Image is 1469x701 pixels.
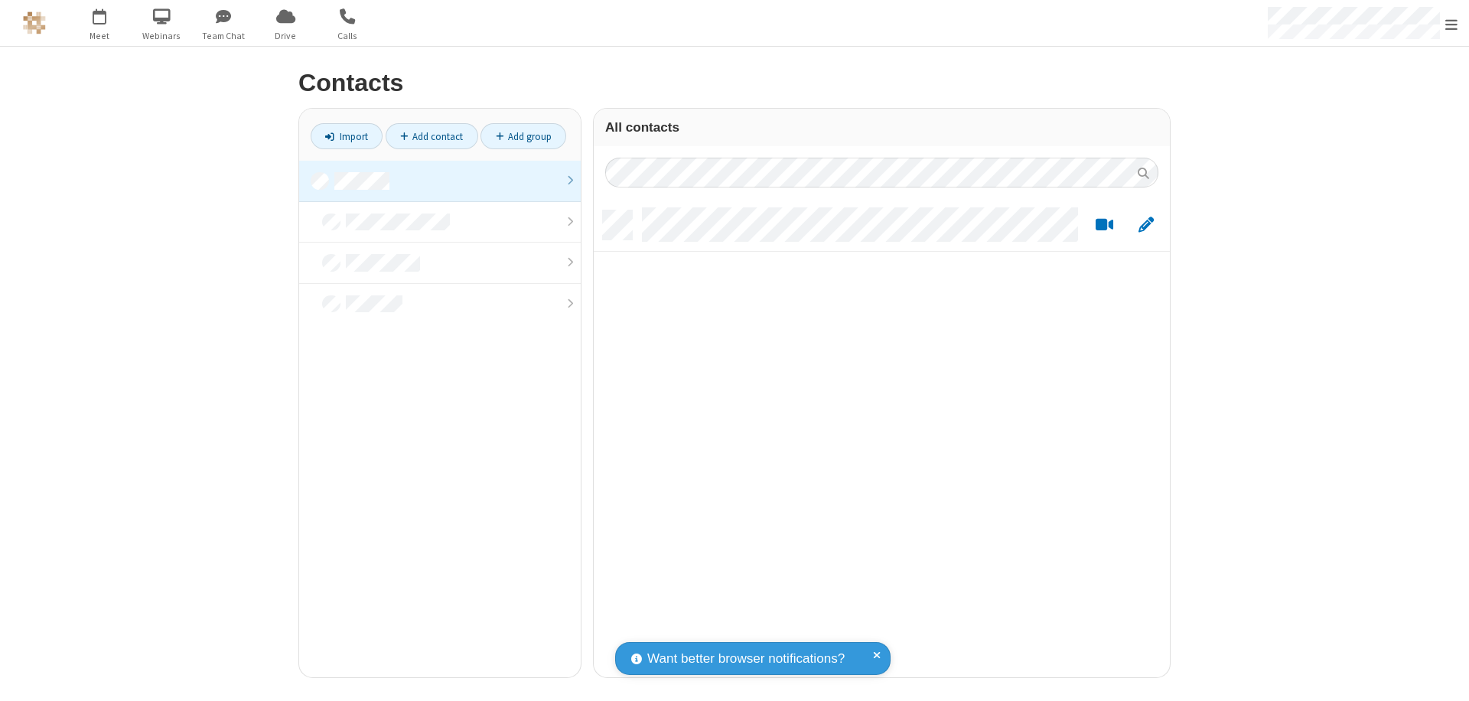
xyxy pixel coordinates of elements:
span: Want better browser notifications? [647,649,845,669]
a: Import [311,123,383,149]
h3: All contacts [605,120,1158,135]
span: Webinars [133,29,191,43]
a: Add group [480,123,566,149]
div: grid [594,199,1170,677]
button: Edit [1131,216,1161,235]
h2: Contacts [298,70,1171,96]
img: QA Selenium DO NOT DELETE OR CHANGE [23,11,46,34]
span: Drive [257,29,314,43]
span: Meet [71,29,129,43]
span: Calls [319,29,376,43]
a: Add contact [386,123,478,149]
span: Team Chat [195,29,252,43]
button: Start a video meeting [1090,216,1119,235]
